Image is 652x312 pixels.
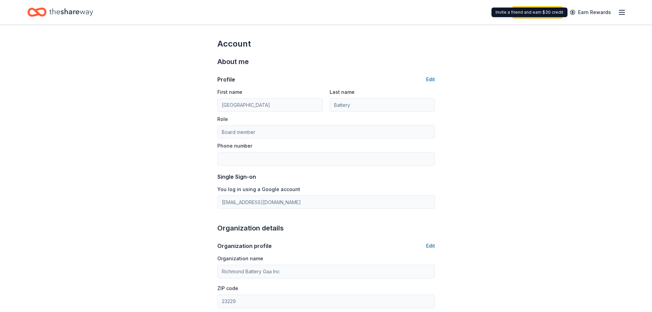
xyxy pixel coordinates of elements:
[491,8,567,17] div: Invite a friend and earn $30 credit
[217,56,435,67] div: About me
[426,242,435,250] button: Edit
[426,75,435,84] button: Edit
[566,6,615,18] a: Earn Rewards
[27,4,93,20] a: Home
[217,242,272,250] div: Organization profile
[217,38,435,49] div: Account
[512,6,563,18] a: Start free trial
[217,285,238,292] label: ZIP code
[217,186,300,193] label: You log in using a Google account
[217,142,252,149] label: Phone number
[217,255,263,262] label: Organization name
[217,75,235,84] div: Profile
[217,223,435,234] div: Organization details
[217,295,435,308] input: 12345 (U.S. only)
[217,173,435,181] div: Single Sign-on
[217,116,228,123] label: Role
[217,89,242,96] label: First name
[330,89,355,96] label: Last name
